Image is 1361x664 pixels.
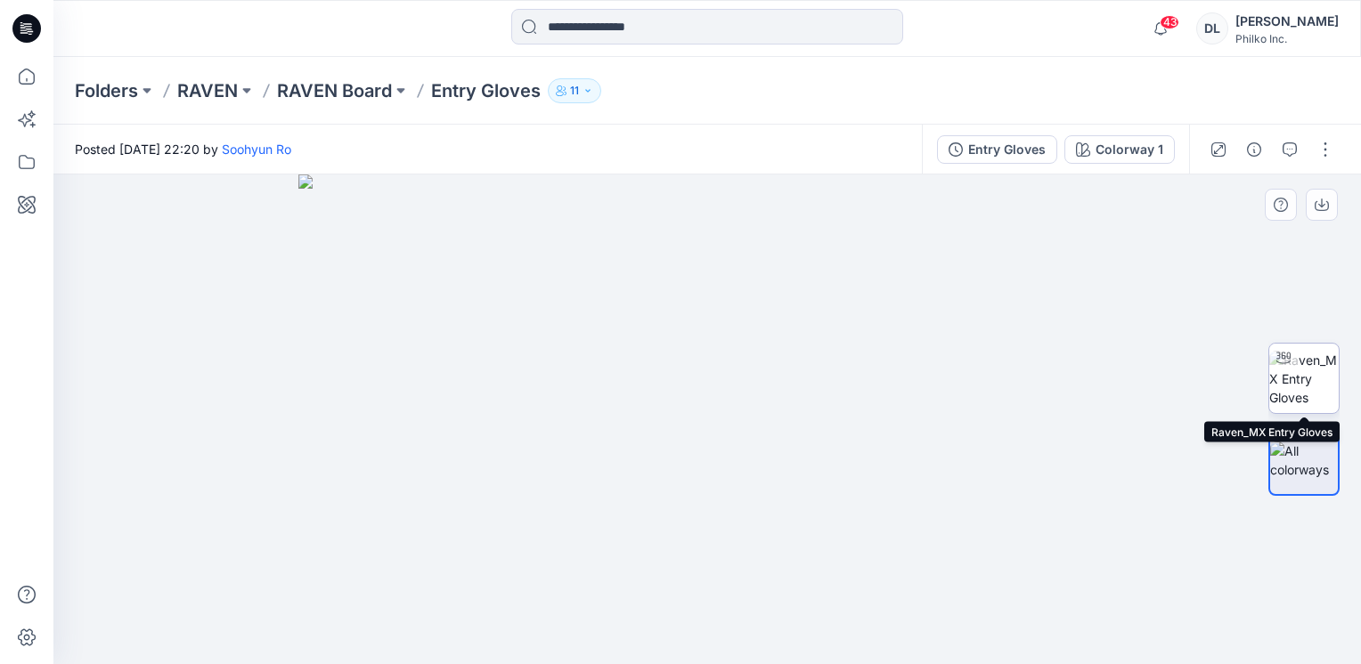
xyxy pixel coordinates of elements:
div: Entry Gloves [968,140,1046,159]
img: Raven_MX Entry Gloves [1269,351,1339,407]
div: [PERSON_NAME] [1235,11,1339,32]
a: Folders [75,78,138,103]
div: Colorway 1 [1096,140,1163,159]
span: Posted [DATE] 22:20 by [75,140,291,158]
a: RAVEN [177,78,238,103]
p: 11 [570,81,579,101]
a: RAVEN Board [277,78,392,103]
button: 11 [548,78,601,103]
p: Entry Gloves [431,78,541,103]
button: Details [1240,135,1268,164]
button: Entry Gloves [937,135,1057,164]
div: Philko Inc. [1235,32,1339,45]
button: Colorway 1 [1064,135,1175,164]
img: eyJhbGciOiJIUzI1NiIsImtpZCI6IjAiLCJzbHQiOiJzZXMiLCJ0eXAiOiJKV1QifQ.eyJkYXRhIjp7InR5cGUiOiJzdG9yYW... [298,174,1115,664]
div: DL [1196,12,1228,45]
img: All colorways [1270,441,1338,479]
span: 43 [1160,15,1179,29]
a: Soohyun Ro [222,142,291,157]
